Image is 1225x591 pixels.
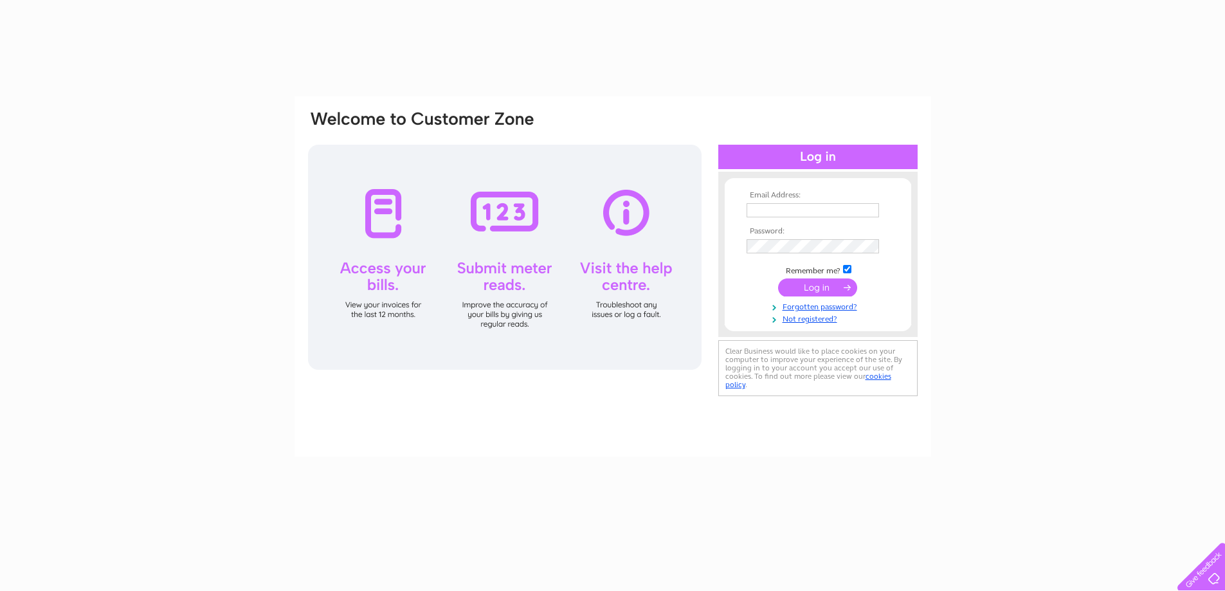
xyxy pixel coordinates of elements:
[778,278,857,296] input: Submit
[747,300,893,312] a: Forgotten password?
[743,263,893,276] td: Remember me?
[725,372,891,389] a: cookies policy
[747,312,893,324] a: Not registered?
[743,191,893,200] th: Email Address:
[718,340,918,396] div: Clear Business would like to place cookies on your computer to improve your experience of the sit...
[743,227,893,236] th: Password:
